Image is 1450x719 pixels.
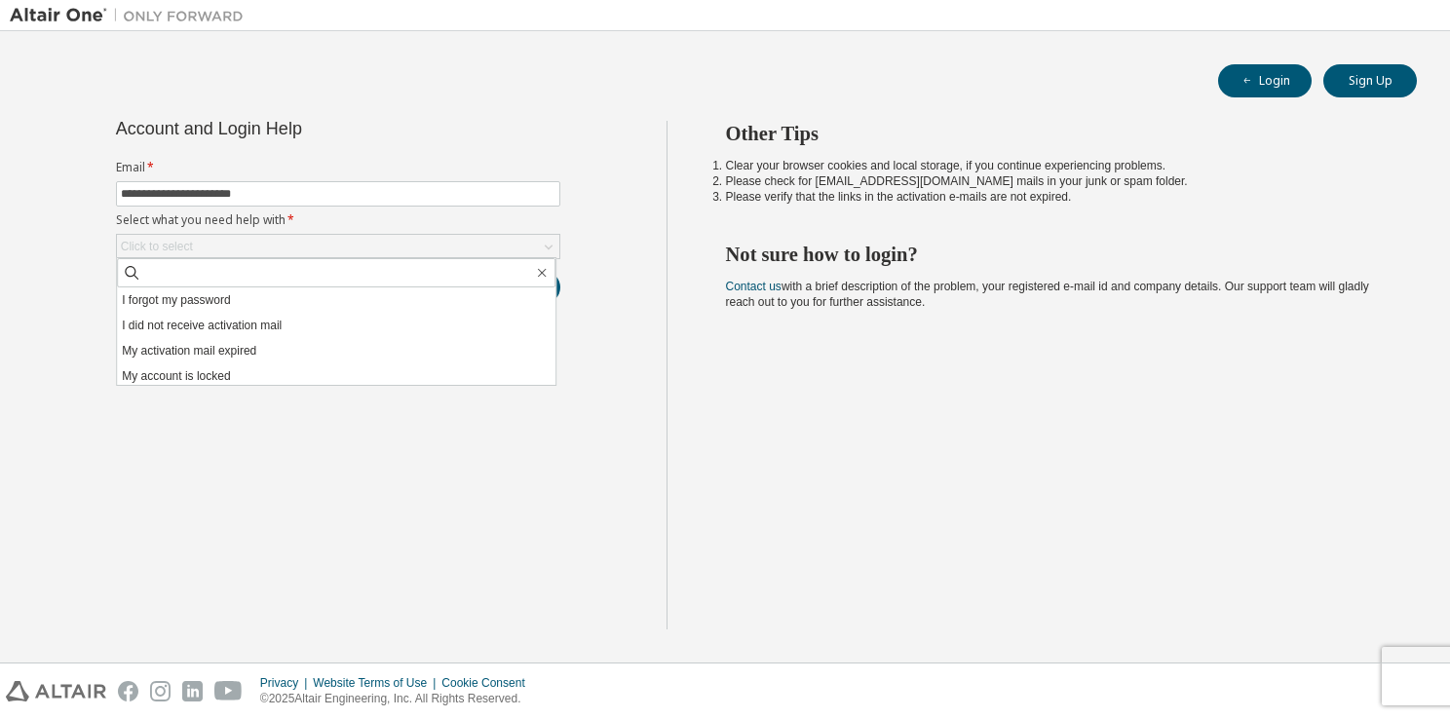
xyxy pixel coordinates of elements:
[121,239,193,254] div: Click to select
[441,675,536,691] div: Cookie Consent
[726,158,1383,173] li: Clear your browser cookies and local storage, if you continue experiencing problems.
[726,121,1383,146] h2: Other Tips
[118,681,138,701] img: facebook.svg
[117,235,559,258] div: Click to select
[116,121,472,136] div: Account and Login Help
[116,160,560,175] label: Email
[726,242,1383,267] h2: Not sure how to login?
[182,681,203,701] img: linkedin.svg
[726,173,1383,189] li: Please check for [EMAIL_ADDRESS][DOMAIN_NAME] mails in your junk or spam folder.
[726,189,1383,205] li: Please verify that the links in the activation e-mails are not expired.
[726,280,1369,309] span: with a brief description of the problem, your registered e-mail id and company details. Our suppo...
[313,675,441,691] div: Website Terms of Use
[260,675,313,691] div: Privacy
[116,212,560,228] label: Select what you need help with
[150,681,171,701] img: instagram.svg
[214,681,243,701] img: youtube.svg
[1323,64,1417,97] button: Sign Up
[10,6,253,25] img: Altair One
[260,691,537,707] p: © 2025 Altair Engineering, Inc. All Rights Reserved.
[1218,64,1312,97] button: Login
[117,287,555,313] li: I forgot my password
[726,280,782,293] a: Contact us
[6,681,106,701] img: altair_logo.svg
